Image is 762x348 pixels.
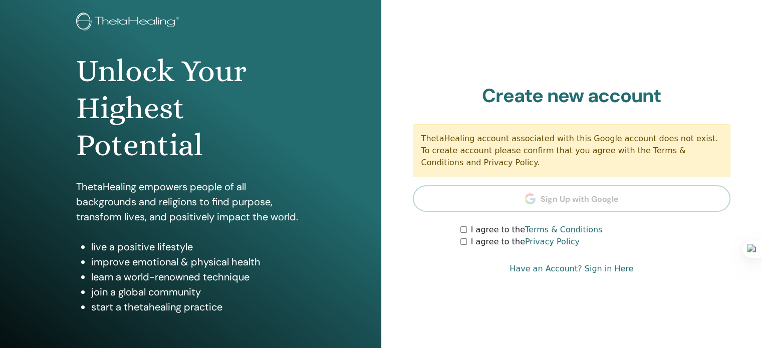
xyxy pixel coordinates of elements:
[91,239,305,254] li: live a positive lifestyle
[76,53,305,164] h1: Unlock Your Highest Potential
[413,124,731,177] div: ThetaHealing account associated with this Google account does not exist. To create account please...
[525,237,580,246] a: Privacy Policy
[76,179,305,224] p: ThetaHealing empowers people of all backgrounds and religions to find purpose, transform lives, a...
[91,269,305,284] li: learn a world-renowned technique
[510,263,633,275] a: Have an Account? Sign in Here
[413,85,731,108] h2: Create new account
[471,224,603,236] label: I agree to the
[91,254,305,269] li: improve emotional & physical health
[525,225,602,234] a: Terms & Conditions
[471,236,580,248] label: I agree to the
[91,284,305,299] li: join a global community
[91,299,305,314] li: start a thetahealing practice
